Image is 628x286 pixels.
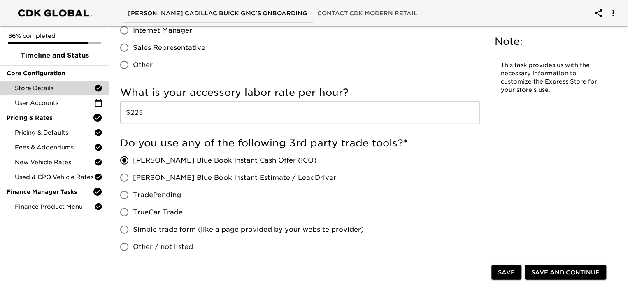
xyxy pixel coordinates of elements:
[15,158,94,166] span: New Vehicle Rates
[15,143,94,151] span: Fees & Addendums
[15,173,94,181] span: Used & CPO Vehicle Rates
[133,225,364,235] span: Simple trade form (like a page provided by your website provider)
[133,60,153,70] span: Other
[588,3,608,23] button: account of current user
[491,265,521,280] button: Save
[133,242,193,252] span: Other / not listed
[133,173,336,183] span: [PERSON_NAME] Blue Book Instant Estimate / LeadDriver
[7,69,102,77] span: Core Configuration
[7,188,93,196] span: Finance Manager Tasks
[133,190,181,200] span: TradePending
[498,267,515,277] span: Save
[128,8,307,19] span: [PERSON_NAME] Cadillac Buick GMC's Onboarding
[15,128,94,137] span: Pricing & Defaults
[15,99,94,107] span: User Accounts
[133,26,192,35] span: Internet Manager
[531,267,600,277] span: Save and Continue
[7,114,93,122] span: Pricing & Rates
[133,156,316,165] span: [PERSON_NAME] Blue Book Instant Cash Offer (ICO)
[120,101,480,124] input: Example: $120
[317,8,417,19] span: Contact CDK Modern Retail
[525,265,606,280] button: Save and Continue
[15,202,94,211] span: Finance Product Menu
[120,86,480,99] h5: What is your accessory labor rate per hour?
[15,84,94,92] span: Store Details
[133,207,183,217] span: TrueCar Trade
[603,3,623,23] button: account of current user
[495,35,605,48] h5: Note:
[133,43,205,53] span: Sales Representative
[501,61,598,94] p: This task provides us with the necessary information to customize the Express Store for your stor...
[8,32,101,40] p: 86% completed
[7,51,102,60] span: Timeline and Status
[120,137,480,150] h5: Do you use any of the following 3rd party trade tools?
